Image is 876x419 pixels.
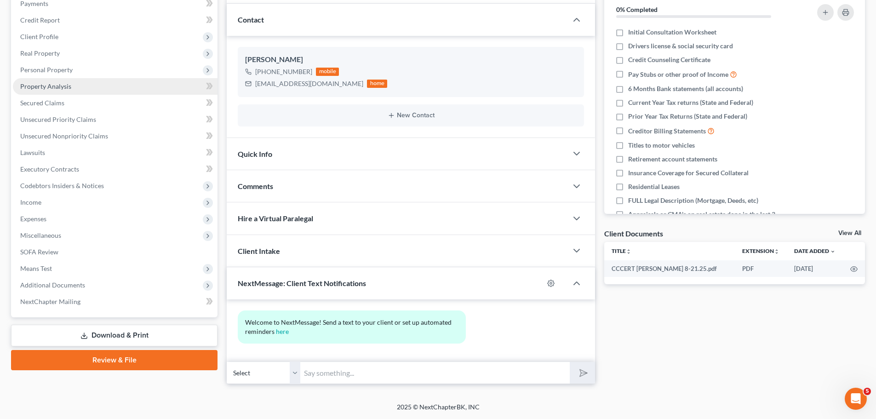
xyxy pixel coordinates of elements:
[20,99,64,107] span: Secured Claims
[13,111,218,128] a: Unsecured Priority Claims
[612,247,631,254] a: Titleunfold_more
[20,248,58,256] span: SOFA Review
[238,15,264,24] span: Contact
[245,112,577,119] button: New Contact
[628,126,706,136] span: Creditor Billing Statements
[245,318,453,335] span: Welcome to NextMessage! Send a text to your client or set up automated reminders
[628,155,717,164] span: Retirement account statements
[20,165,79,173] span: Executory Contracts
[628,210,792,228] span: Appraisals or CMA's on real estate done in the last 3 years OR required by attorney
[787,260,843,277] td: [DATE]
[11,325,218,346] a: Download & Print
[13,78,218,95] a: Property Analysis
[20,215,46,223] span: Expenses
[20,149,45,156] span: Lawsuits
[255,79,363,88] div: [EMAIL_ADDRESS][DOMAIN_NAME]
[20,49,60,57] span: Real Property
[276,327,289,335] a: here
[20,115,96,123] span: Unsecured Priority Claims
[367,80,387,88] div: home
[845,388,867,410] iframe: Intercom live chat
[11,350,218,370] a: Review & File
[794,247,836,254] a: Date Added expand_more
[628,41,733,51] span: Drivers license & social security card
[13,128,218,144] a: Unsecured Nonpriority Claims
[628,182,680,191] span: Residential Leases
[628,168,749,178] span: Insurance Coverage for Secured Collateral
[20,16,60,24] span: Credit Report
[20,298,80,305] span: NextChapter Mailing
[255,67,312,76] div: [PHONE_NUMBER]
[20,33,58,40] span: Client Profile
[13,12,218,29] a: Credit Report
[13,244,218,260] a: SOFA Review
[238,182,273,190] span: Comments
[238,214,313,223] span: Hire a Virtual Paralegal
[830,249,836,254] i: expand_more
[20,66,73,74] span: Personal Property
[176,402,700,419] div: 2025 © NextChapterBK, INC
[20,198,41,206] span: Income
[628,196,758,205] span: FULL Legal Description (Mortgage, Deeds, etc)
[628,70,728,79] span: Pay Stubs or other proof of Income
[13,293,218,310] a: NextChapter Mailing
[20,264,52,272] span: Means Test
[628,141,695,150] span: Titles to motor vehicles
[626,249,631,254] i: unfold_more
[316,68,339,76] div: mobile
[13,144,218,161] a: Lawsuits
[13,161,218,178] a: Executory Contracts
[735,260,787,277] td: PDF
[20,231,61,239] span: Miscellaneous
[20,182,104,189] span: Codebtors Insiders & Notices
[13,95,218,111] a: Secured Claims
[838,230,861,236] a: View All
[238,149,272,158] span: Quick Info
[604,260,735,277] td: CCCERT [PERSON_NAME] 8-21.25.pdf
[864,388,871,395] span: 5
[628,84,743,93] span: 6 Months Bank statements (all accounts)
[238,279,366,287] span: NextMessage: Client Text Notifications
[20,132,108,140] span: Unsecured Nonpriority Claims
[616,6,658,13] strong: 0% Completed
[300,362,570,384] input: Say something...
[238,247,280,255] span: Client Intake
[628,55,710,64] span: Credit Counseling Certificate
[20,281,85,289] span: Additional Documents
[245,54,577,65] div: [PERSON_NAME]
[628,98,753,107] span: Current Year Tax returns (State and Federal)
[20,82,71,90] span: Property Analysis
[774,249,779,254] i: unfold_more
[628,112,747,121] span: Prior Year Tax Returns (State and Federal)
[742,247,779,254] a: Extensionunfold_more
[604,229,663,238] div: Client Documents
[628,28,716,37] span: Initial Consultation Worksheet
